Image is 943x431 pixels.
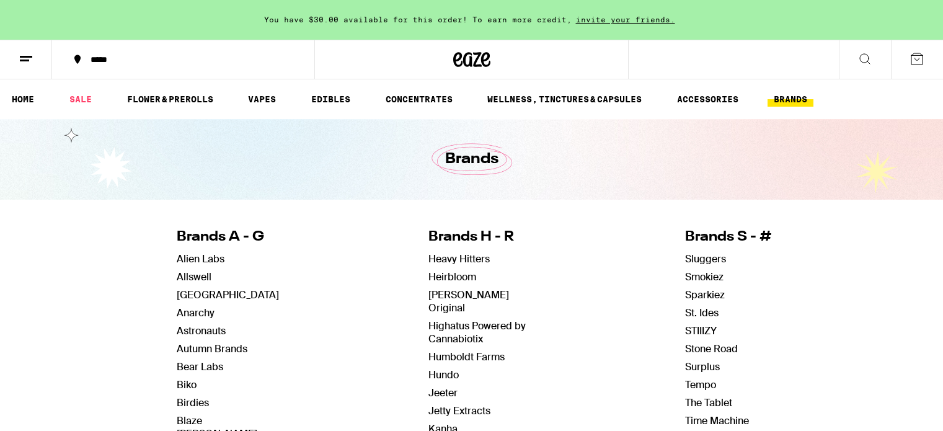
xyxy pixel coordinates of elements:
[6,92,40,107] a: HOME
[177,270,211,283] a: Allswell
[428,319,526,345] a: Highatus Powered by Cannabiotix
[305,92,356,107] a: EDIBLES
[428,270,476,283] a: Heirbloom
[685,378,716,391] a: Tempo
[685,342,738,355] a: Stone Road
[177,360,223,373] a: Bear Labs
[685,270,724,283] a: Smokiez
[379,92,459,107] a: CONCENTRATES
[177,252,224,265] a: Alien Labs
[445,149,498,170] h1: Brands
[481,92,648,107] a: WELLNESS, TINCTURES & CAPSULES
[685,324,717,337] a: STIIIZY
[428,386,458,399] a: Jeeter
[671,92,745,107] a: ACCESSORIES
[177,306,215,319] a: Anarchy
[685,396,732,409] a: The Tablet
[685,306,719,319] a: St. Ides
[685,414,749,427] a: Time Machine
[685,252,726,265] a: Sluggers
[428,404,490,417] a: Jetty Extracts
[177,324,226,337] a: Astronauts
[685,228,773,247] h4: Brands S - #
[177,396,209,409] a: Birdies
[572,16,680,24] span: invite your friends.
[63,92,98,107] a: SALE
[428,368,459,381] a: Hundo
[864,394,931,425] iframe: Opens a widget where you can find more information
[685,360,720,373] a: Surplus
[177,228,279,247] h4: Brands A - G
[685,288,725,301] a: Sparkiez
[428,252,490,265] a: Heavy Hitters
[768,92,813,107] button: BRANDS
[428,350,505,363] a: Humboldt Farms
[264,16,572,24] span: You have $30.00 available for this order! To earn more credit,
[177,288,279,301] a: [GEOGRAPHIC_DATA]
[428,228,536,247] h4: Brands H - R
[177,378,197,391] a: Biko
[242,92,282,107] a: VAPES
[428,288,509,314] a: [PERSON_NAME] Original
[121,92,219,107] a: FLOWER & PREROLLS
[177,342,247,355] a: Autumn Brands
